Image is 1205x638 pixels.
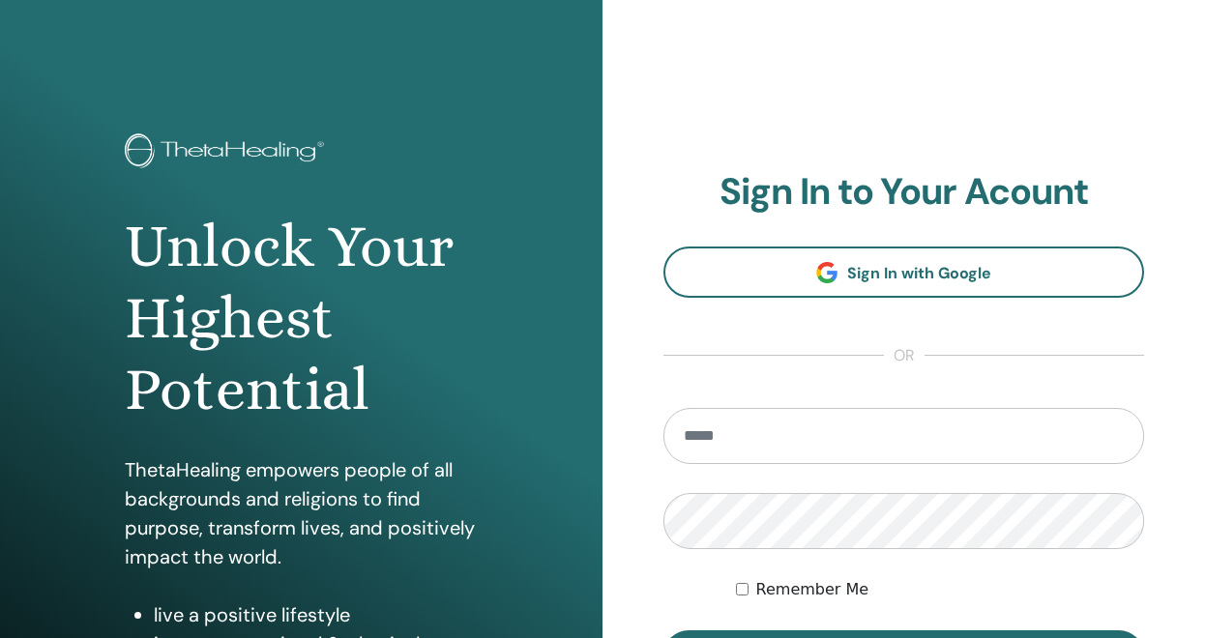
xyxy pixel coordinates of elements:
div: Keep me authenticated indefinitely or until I manually logout [736,578,1144,601]
span: Sign In with Google [847,263,991,283]
li: live a positive lifestyle [154,600,478,629]
h2: Sign In to Your Acount [663,170,1144,215]
span: or [884,344,925,367]
label: Remember Me [756,578,869,601]
p: ThetaHealing empowers people of all backgrounds and religions to find purpose, transform lives, a... [125,455,478,571]
h1: Unlock Your Highest Potential [125,211,478,426]
a: Sign In with Google [663,246,1144,298]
